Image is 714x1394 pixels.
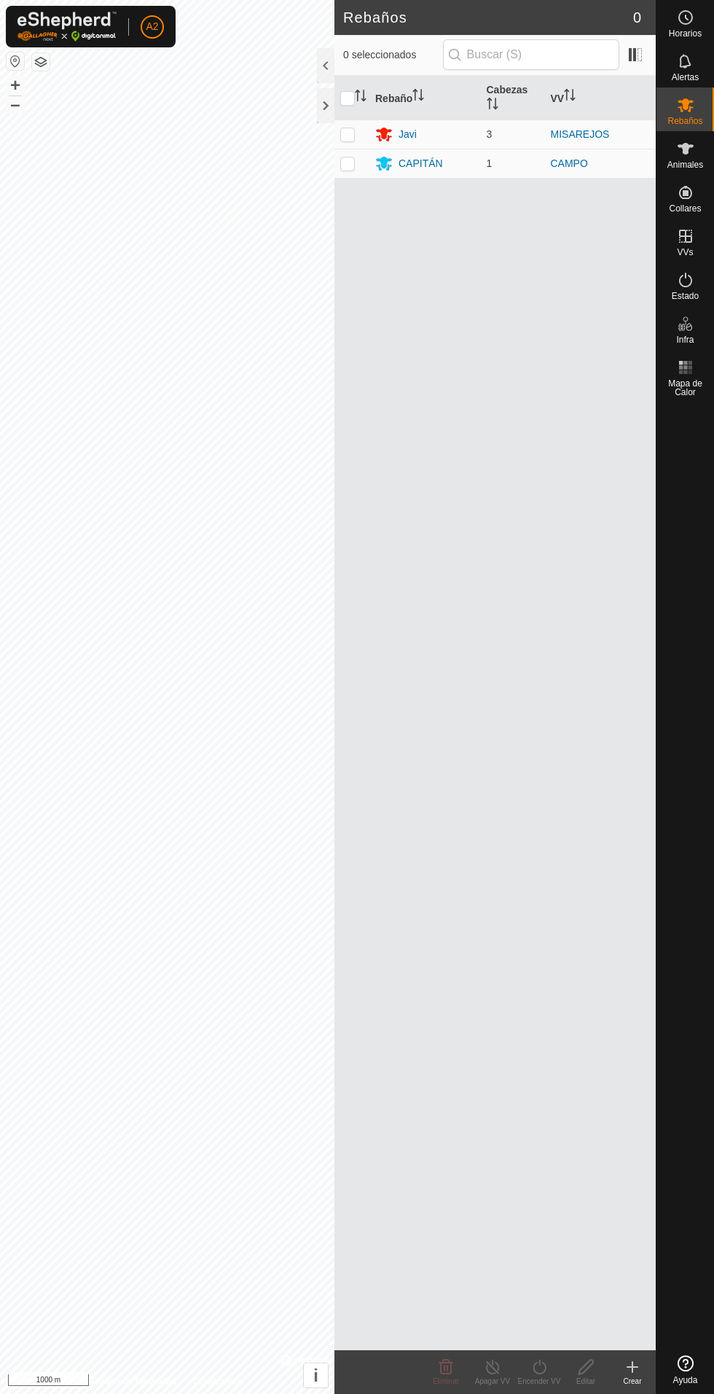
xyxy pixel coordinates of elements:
a: CAMPO [551,157,588,169]
font: VVs [677,247,693,257]
font: 3 [487,128,493,140]
font: + [10,75,20,95]
font: Estado [672,291,699,301]
font: Apagar VV [475,1377,510,1385]
p-sorticon: Activar para ordenar [564,91,576,103]
font: VV [551,92,565,104]
p-sorticon: Activar para ordenar [412,91,424,103]
img: Logotipo de Gallagher [17,12,117,42]
font: Rebaño [375,92,412,104]
font: – [10,94,20,114]
font: Javi [399,128,417,140]
font: Alertas [672,72,699,82]
font: Ayuda [673,1375,698,1385]
button: Restablecer Mapa [7,52,24,70]
font: Horarios [669,28,702,39]
font: 0 [633,9,641,26]
font: CAPITÁN [399,157,443,169]
font: Collares [669,203,701,214]
p-sorticon: Activar para ordenar [487,100,498,112]
font: Animales [667,160,703,170]
font: Rebaños [667,116,702,126]
font: Política de Privacidad [92,1377,176,1387]
button: i [304,1363,328,1387]
font: Cabezas [487,84,528,96]
a: MISAREJOS [551,128,610,140]
a: Política de Privacidad [92,1375,176,1388]
input: Buscar (S) [443,39,619,70]
font: i [313,1366,318,1385]
font: Mapa de Calor [668,378,702,397]
font: 0 seleccionados [343,49,416,61]
button: Capas del Mapa [32,53,50,71]
button: – [7,96,24,113]
button: + [7,77,24,94]
font: Encender VV [518,1377,561,1385]
a: Contáctenos [194,1375,243,1388]
font: Rebaños [343,9,407,26]
font: Contáctenos [194,1377,243,1387]
font: Eliminar [433,1377,459,1385]
font: Editar [576,1377,595,1385]
a: Ayuda [656,1350,714,1390]
font: 1 [487,157,493,169]
font: Infra [676,335,694,345]
font: A2 [146,20,158,32]
font: Crear [623,1377,641,1385]
p-sorticon: Activar para ordenar [355,92,366,104]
